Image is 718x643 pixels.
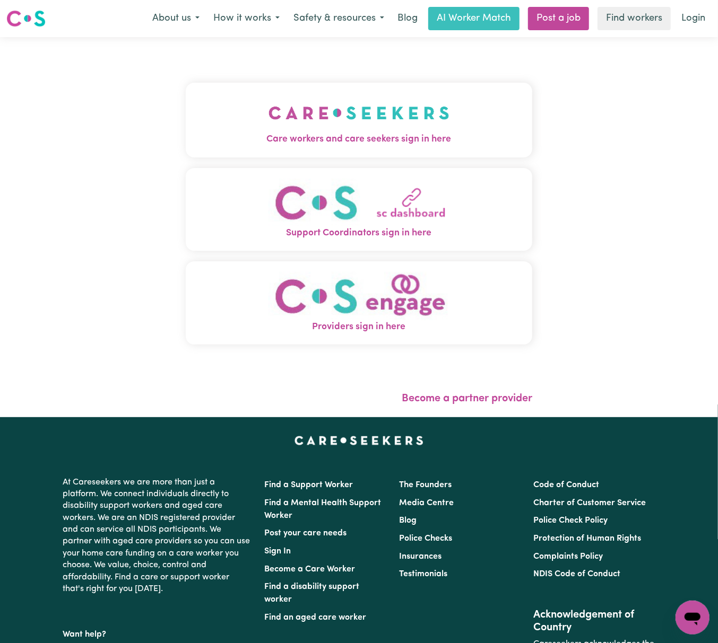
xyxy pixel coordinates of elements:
[6,9,46,28] img: Careseekers logo
[399,499,454,507] a: Media Centre
[6,6,46,31] a: Careseekers logo
[186,83,532,157] button: Care workers and care seekers sign in here
[265,529,347,538] a: Post your care needs
[186,261,532,345] button: Providers sign in here
[186,226,532,240] span: Support Coordinators sign in here
[287,7,391,30] button: Safety & resources
[533,481,599,489] a: Code of Conduct
[399,516,417,525] a: Blog
[186,320,532,334] span: Providers sign in here
[399,481,452,489] a: The Founders
[399,552,442,561] a: Insurances
[265,613,367,622] a: Find an aged care worker
[675,7,712,30] a: Login
[533,499,646,507] a: Charter of Customer Service
[399,570,447,578] a: Testimonials
[533,552,603,561] a: Complaints Policy
[533,609,655,634] h2: Acknowledgement of Country
[206,7,287,30] button: How it works
[265,481,353,489] a: Find a Support Worker
[533,516,608,525] a: Police Check Policy
[186,168,532,251] button: Support Coordinators sign in here
[295,436,423,445] a: Careseekers home page
[63,472,252,600] p: At Careseekers we are more than just a platform. We connect individuals directly to disability su...
[676,601,710,635] iframe: Button to launch messaging window
[265,565,356,574] a: Become a Care Worker
[399,534,452,543] a: Police Checks
[63,624,252,640] p: Want help?
[265,499,382,520] a: Find a Mental Health Support Worker
[402,393,532,404] a: Become a partner provider
[265,547,291,556] a: Sign In
[533,570,620,578] a: NDIS Code of Conduct
[265,583,360,604] a: Find a disability support worker
[428,7,520,30] a: AI Worker Match
[533,534,641,543] a: Protection of Human Rights
[391,7,424,30] a: Blog
[528,7,589,30] a: Post a job
[598,7,671,30] a: Find workers
[186,133,532,146] span: Care workers and care seekers sign in here
[145,7,206,30] button: About us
